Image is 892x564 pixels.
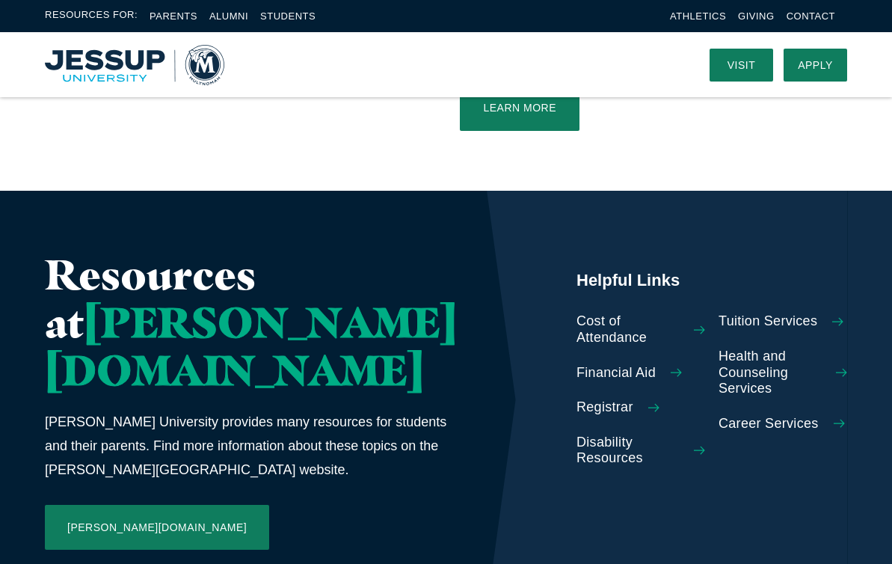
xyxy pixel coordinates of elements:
[576,399,705,416] a: Registrar
[45,505,269,550] a: [PERSON_NAME][DOMAIN_NAME]
[150,10,197,22] a: Parents
[576,435,679,467] span: Disability Resources
[45,7,138,25] span: Resources For:
[719,313,847,330] a: Tuition Services
[710,49,773,82] a: Visit
[576,269,847,292] h5: Helpful Links
[784,49,847,82] a: Apply
[670,10,726,22] a: Athletics
[719,416,847,432] a: Career Services
[719,349,821,397] span: Health and Counseling Services
[719,349,847,397] a: Health and Counseling Services
[209,10,248,22] a: Alumni
[576,365,705,381] a: Financial Aid
[260,10,316,22] a: Students
[45,410,457,482] p: [PERSON_NAME] University provides many resources for students and their parents. Find more inform...
[719,313,817,330] span: Tuition Services
[45,251,457,395] h2: Resources at
[576,435,705,467] a: Disability Resources
[787,10,835,22] a: Contact
[45,296,457,396] span: [PERSON_NAME][DOMAIN_NAME]
[738,10,775,22] a: Giving
[576,313,679,346] span: Cost of Attendance
[576,313,705,346] a: Cost of Attendance
[719,416,819,432] span: Career Services
[45,45,224,85] img: Multnomah University Logo
[460,86,579,131] a: Learn More
[576,399,633,416] span: Registrar
[576,365,656,381] span: Financial Aid
[45,45,224,85] a: Home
